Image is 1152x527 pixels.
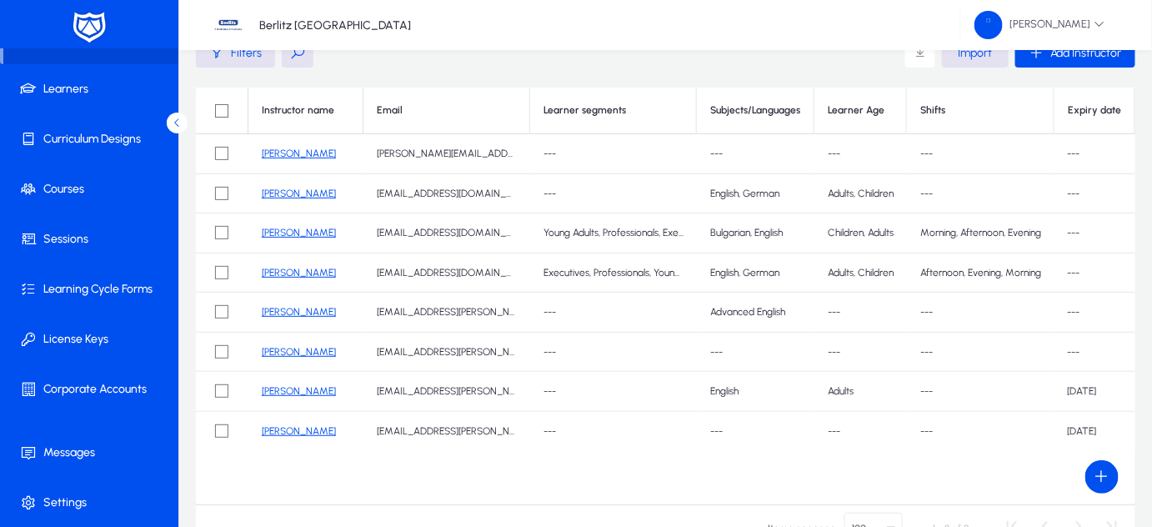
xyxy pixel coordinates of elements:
[3,181,182,198] span: Courses
[363,213,530,253] td: [EMAIL_ADDRESS][DOMAIN_NAME]
[814,134,907,174] td: ---
[166,97,179,110] img: tab_keywords_by_traffic_grey.svg
[262,425,336,437] a: [PERSON_NAME]
[530,293,697,333] td: ---
[907,134,1054,174] td: ---
[814,412,907,451] td: ---
[363,134,530,174] td: [PERSON_NAME][EMAIL_ADDRESS][DOMAIN_NAME]
[1054,253,1135,294] td: ---
[363,293,530,333] td: [EMAIL_ADDRESS][PERSON_NAME][DOMAIN_NAME]
[3,428,182,478] a: Messages
[262,267,336,279] a: [PERSON_NAME]
[27,27,40,40] img: logo_orange.svg
[530,213,697,253] td: Young Adults, Professionals, Executives
[27,43,40,57] img: website_grey.svg
[907,333,1054,373] td: ---
[814,372,907,412] td: Adults
[697,253,814,294] td: English, German
[530,174,697,214] td: ---
[3,114,182,164] a: Curriculum Designs
[1054,134,1135,174] td: ---
[697,293,814,333] td: Advanced English
[3,164,182,214] a: Courses
[63,98,149,109] div: Domain Overview
[262,188,336,199] a: [PERSON_NAME]
[3,214,182,264] a: Sessions
[697,134,814,174] td: ---
[530,253,697,294] td: Executives, Professionals, Young Adults
[1054,293,1135,333] td: ---
[3,331,182,348] span: License Keys
[213,9,244,41] img: 37.jpg
[377,104,403,117] div: Email
[907,253,1054,294] td: Afternoon, Evening, Morning
[3,364,182,414] a: Corporate Accounts
[697,372,814,412] td: English
[814,253,907,294] td: Adults, Children
[1050,46,1122,60] span: Add Instructor
[530,134,697,174] td: ---
[377,104,516,117] div: Email
[697,213,814,253] td: Bulgarian, English
[43,43,183,57] div: Domain: [DOMAIN_NAME]
[814,333,907,373] td: ---
[262,148,336,159] a: [PERSON_NAME]
[68,10,110,45] img: white-logo.png
[196,38,275,68] button: Filters
[3,281,182,298] span: Learning Cycle Forms
[697,174,814,214] td: English, German
[1054,333,1135,373] td: ---
[1054,213,1135,253] td: ---
[814,174,907,214] td: Adults, Children
[3,264,182,314] a: Learning Cycle Forms
[530,333,697,373] td: ---
[262,346,336,358] a: [PERSON_NAME]
[3,381,182,398] span: Corporate Accounts
[3,81,182,98] span: Learners
[907,88,1054,134] th: Shifts
[363,174,530,214] td: [EMAIL_ADDRESS][DOMAIN_NAME]
[942,38,1009,68] button: Import
[530,412,697,451] td: ---
[1054,372,1135,412] td: [DATE]
[45,97,58,110] img: tab_domain_overview_orange.svg
[231,46,262,60] span: Filters
[1054,88,1135,134] th: Expiry date
[1054,174,1135,214] td: ---
[697,88,814,134] th: Subjects/Languages
[814,88,907,134] th: Learner Age
[262,104,334,117] div: Instructor name
[363,333,530,373] td: [EMAIL_ADDRESS][PERSON_NAME][DOMAIN_NAME]
[697,412,814,451] td: ---
[262,227,336,238] a: [PERSON_NAME]
[907,412,1054,451] td: ---
[262,385,336,397] a: [PERSON_NAME]
[1015,38,1135,68] button: Add Instructor
[3,231,182,248] span: Sessions
[974,11,1003,39] img: 58.png
[1054,412,1135,451] td: [DATE]
[47,27,82,40] div: v 4.0.25
[907,174,1054,214] td: ---
[262,306,336,318] a: [PERSON_NAME]
[907,372,1054,412] td: ---
[3,444,182,461] span: Messages
[259,18,411,33] p: Berlitz [GEOGRAPHIC_DATA]
[363,253,530,294] td: [EMAIL_ADDRESS][DOMAIN_NAME]
[184,98,281,109] div: Keywords by Traffic
[530,372,697,412] td: ---
[974,11,1105,39] span: [PERSON_NAME]
[3,131,182,148] span: Curriculum Designs
[814,293,907,333] td: ---
[907,293,1054,333] td: ---
[363,372,530,412] td: [EMAIL_ADDRESS][PERSON_NAME][DOMAIN_NAME]
[262,104,349,117] div: Instructor name
[530,88,697,134] th: Learner segments
[363,412,530,451] td: [EMAIL_ADDRESS][PERSON_NAME][DOMAIN_NAME]
[3,494,182,511] span: Settings
[959,46,993,60] span: Import
[697,333,814,373] td: ---
[907,213,1054,253] td: Morning, Afternoon, Evening
[3,314,182,364] a: License Keys
[814,213,907,253] td: Children, Adults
